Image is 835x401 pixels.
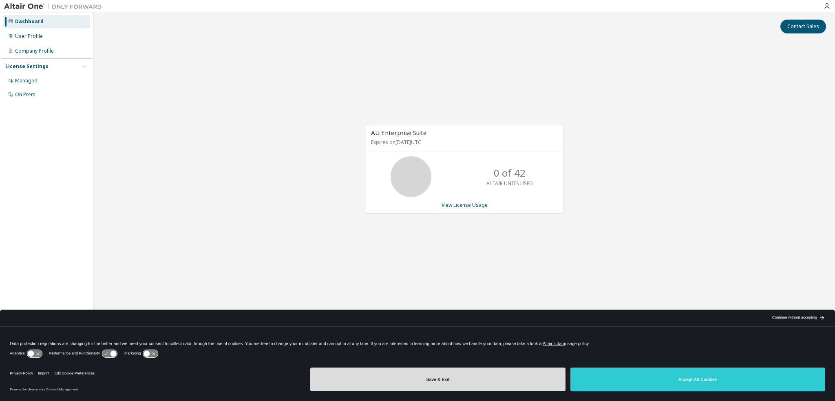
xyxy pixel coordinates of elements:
[4,2,106,11] img: Altair One
[442,202,488,208] a: View License Usage
[15,78,38,84] div: Managed
[15,91,35,98] div: On Prem
[15,33,43,40] div: User Profile
[486,180,533,187] p: ALTAIR UNITS USED
[15,48,54,54] div: Company Profile
[780,20,826,33] button: Contact Sales
[15,18,44,25] div: Dashboard
[494,166,526,180] p: 0 of 42
[371,128,426,137] span: AU Enterprise Suite
[371,139,556,146] p: Expires on [DATE] UTC
[5,63,49,70] div: License Settings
